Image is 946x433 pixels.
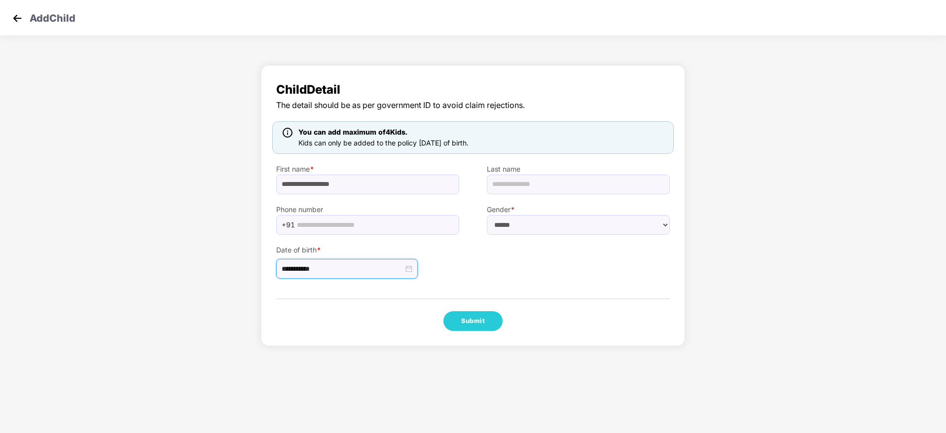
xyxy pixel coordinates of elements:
[10,11,25,26] img: svg+xml;base64,PHN2ZyB4bWxucz0iaHR0cDovL3d3dy53My5vcmcvMjAwMC9zdmciIHdpZHRoPSIzMCIgaGVpZ2h0PSIzMC...
[282,217,295,232] span: +91
[298,128,407,136] span: You can add maximum of 4 Kids.
[487,164,670,175] label: Last name
[276,164,459,175] label: First name
[276,245,459,255] label: Date of birth
[276,204,459,215] label: Phone number
[283,128,292,138] img: icon
[298,139,469,147] span: Kids can only be added to the policy [DATE] of birth.
[487,204,670,215] label: Gender
[276,99,670,111] span: The detail should be as per government ID to avoid claim rejections.
[276,80,670,99] span: Child Detail
[30,11,75,23] p: Add Child
[443,311,503,331] button: Submit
